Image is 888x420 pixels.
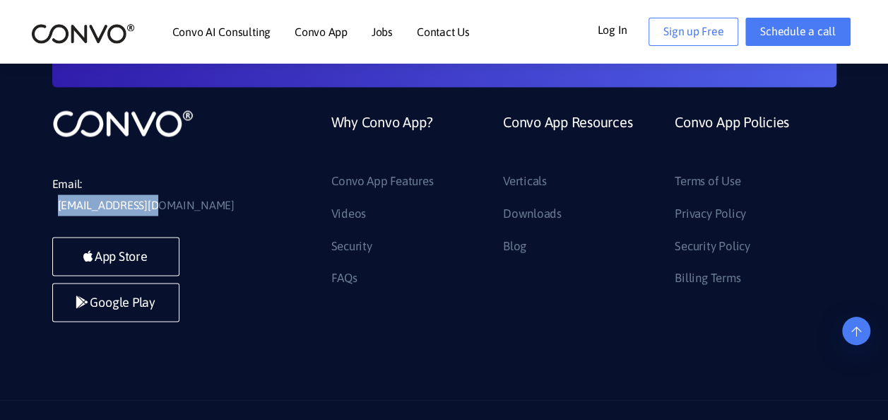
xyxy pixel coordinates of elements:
a: Why Convo App? [331,108,433,170]
a: Downloads [503,202,562,225]
a: FAQs [331,267,357,289]
a: Security Policy [675,235,750,257]
div: Footer [321,108,836,299]
a: Convo App Resources [503,108,632,170]
a: Google Play [52,283,179,322]
a: Verticals [503,170,547,192]
a: Blog [503,235,526,257]
a: [EMAIL_ADDRESS][DOMAIN_NAME] [58,194,235,216]
a: Convo App Policies [675,108,789,170]
a: Security [331,235,372,257]
a: Terms of Use [675,170,740,192]
a: Billing Terms [675,267,740,289]
a: Sign up Free [649,18,738,46]
a: Contact Us [417,26,470,37]
img: logo_not_found [52,108,194,138]
a: Log In [597,18,649,40]
a: Privacy Policy [675,202,746,225]
a: App Store [52,237,179,276]
a: Jobs [372,26,393,37]
img: logo_2.png [31,23,135,45]
a: Videos [331,202,367,225]
a: Convo AI Consulting [172,26,271,37]
li: Email: [52,173,264,216]
a: Convo App Features [331,170,434,192]
a: Convo App [295,26,348,37]
a: Schedule a call [745,18,850,46]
